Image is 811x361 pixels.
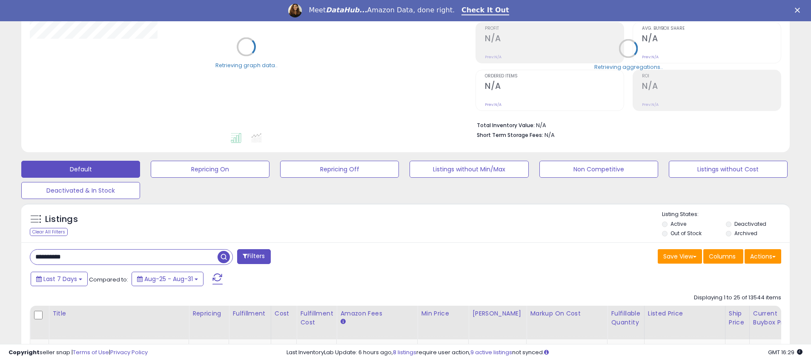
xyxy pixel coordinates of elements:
[662,210,790,219] p: Listing States:
[73,348,109,356] a: Terms of Use
[237,249,270,264] button: Filters
[232,309,267,318] div: Fulfillment
[52,309,185,318] div: Title
[421,309,465,318] div: Min Price
[110,348,148,356] a: Privacy Policy
[309,6,455,14] div: Meet Amazon Data, done right.
[326,6,367,14] i: DataHub...
[340,309,414,318] div: Amazon Fees
[472,309,523,318] div: [PERSON_NAME]
[795,8,803,13] div: Close
[89,276,128,284] span: Compared to:
[734,230,757,237] label: Archived
[729,309,746,327] div: Ship Price
[9,349,148,357] div: seller snap | |
[594,63,663,71] div: Retrieving aggregations..
[31,272,88,286] button: Last 7 Days
[703,249,743,264] button: Columns
[132,272,203,286] button: Aug-25 - Aug-31
[753,309,797,327] div: Current Buybox Price
[745,249,781,264] button: Actions
[694,294,781,302] div: Displaying 1 to 25 of 13544 items
[530,309,604,318] div: Markup on Cost
[671,230,702,237] label: Out of Stock
[611,309,640,327] div: Fulfillable Quantity
[527,306,608,339] th: The percentage added to the cost of goods (COGS) that forms the calculator for Min & Max prices.
[280,161,399,178] button: Repricing Off
[393,348,416,356] a: 8 listings
[215,61,278,69] div: Retrieving graph data..
[287,349,802,357] div: Last InventoryLab Update: 6 hours ago, require user action, not synced.
[288,4,302,17] img: Profile image for Georgie
[709,252,736,261] span: Columns
[461,6,509,15] a: Check It Out
[21,161,140,178] button: Default
[275,309,293,318] div: Cost
[658,249,702,264] button: Save View
[671,220,686,227] label: Active
[192,309,225,318] div: Repricing
[300,309,333,327] div: Fulfillment Cost
[45,213,78,225] h5: Listings
[30,228,68,236] div: Clear All Filters
[669,161,788,178] button: Listings without Cost
[470,348,512,356] a: 9 active listings
[151,161,269,178] button: Repricing On
[539,161,658,178] button: Non Competitive
[21,182,140,199] button: Deactivated & In Stock
[734,220,766,227] label: Deactivated
[9,348,40,356] strong: Copyright
[43,275,77,283] span: Last 7 Days
[340,318,345,326] small: Amazon Fees.
[144,275,193,283] span: Aug-25 - Aug-31
[768,348,802,356] span: 2025-09-8 16:29 GMT
[410,161,528,178] button: Listings without Min/Max
[648,309,722,318] div: Listed Price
